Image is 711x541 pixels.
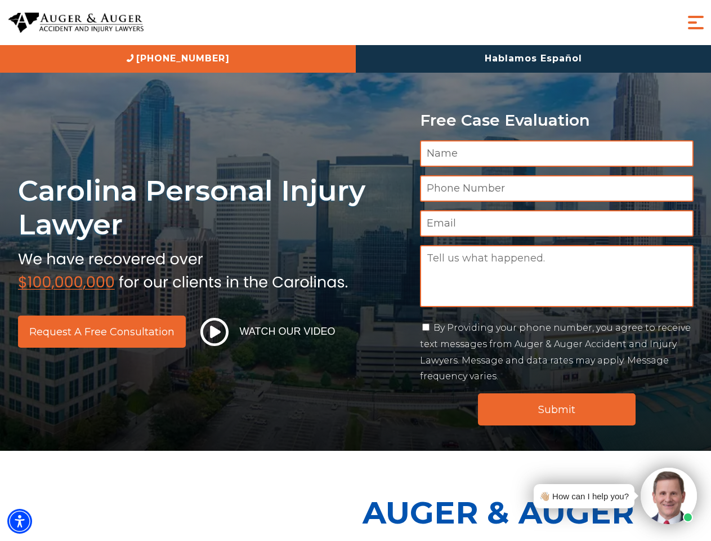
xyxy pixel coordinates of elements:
[420,322,691,382] label: By Providing your phone number, you agree to receive text messages from Auger & Auger Accident an...
[18,247,348,290] img: sub text
[7,509,32,534] div: Accessibility Menu
[18,174,406,242] h1: Carolina Personal Injury Lawyer
[18,316,186,348] a: Request a Free Consultation
[420,175,694,202] input: Phone Number
[363,485,705,540] p: Auger & Auger
[420,140,694,167] input: Name
[641,468,697,524] img: Intaker widget Avatar
[8,12,144,33] img: Auger & Auger Accident and Injury Lawyers Logo
[420,112,694,129] p: Free Case Evaluation
[420,210,694,237] input: Email
[197,317,339,347] button: Watch Our Video
[478,393,636,425] input: Submit
[29,327,175,337] span: Request a Free Consultation
[685,11,707,34] button: Menu
[539,489,629,504] div: 👋🏼 How can I help you?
